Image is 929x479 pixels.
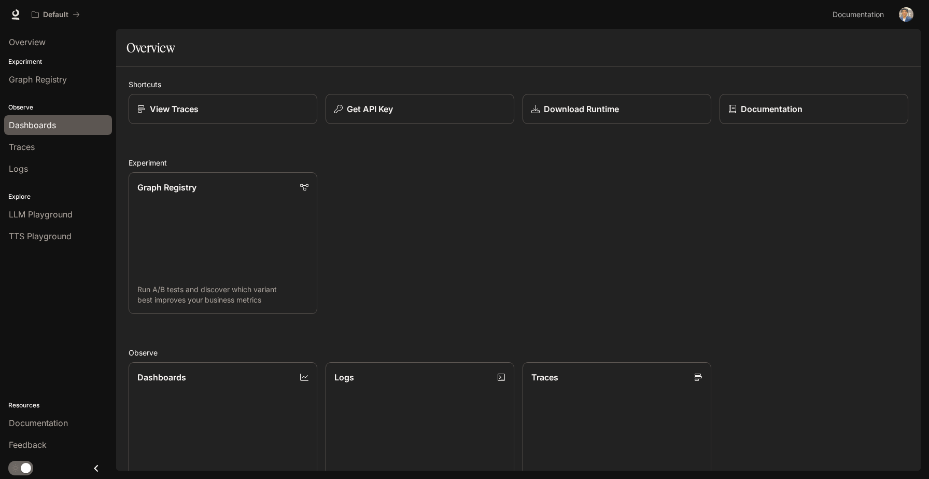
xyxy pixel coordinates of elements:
[334,371,354,384] p: Logs
[326,94,514,124] button: Get API Key
[129,157,908,168] h2: Experiment
[896,4,917,25] button: User avatar
[137,371,186,384] p: Dashboards
[531,371,558,384] p: Traces
[150,103,199,115] p: View Traces
[544,103,619,115] p: Download Runtime
[129,172,317,314] a: Graph RegistryRun A/B tests and discover which variant best improves your business metrics
[899,7,913,22] img: User avatar
[126,37,175,58] h1: Overview
[137,284,308,305] p: Run A/B tests and discover which variant best improves your business metrics
[43,10,68,19] p: Default
[347,103,393,115] p: Get API Key
[828,4,892,25] a: Documentation
[137,181,196,194] p: Graph Registry
[720,94,908,124] a: Documentation
[523,94,711,124] a: Download Runtime
[129,347,908,358] h2: Observe
[129,79,908,90] h2: Shortcuts
[741,103,803,115] p: Documentation
[833,8,884,21] span: Documentation
[129,94,317,124] a: View Traces
[27,4,85,25] button: All workspaces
